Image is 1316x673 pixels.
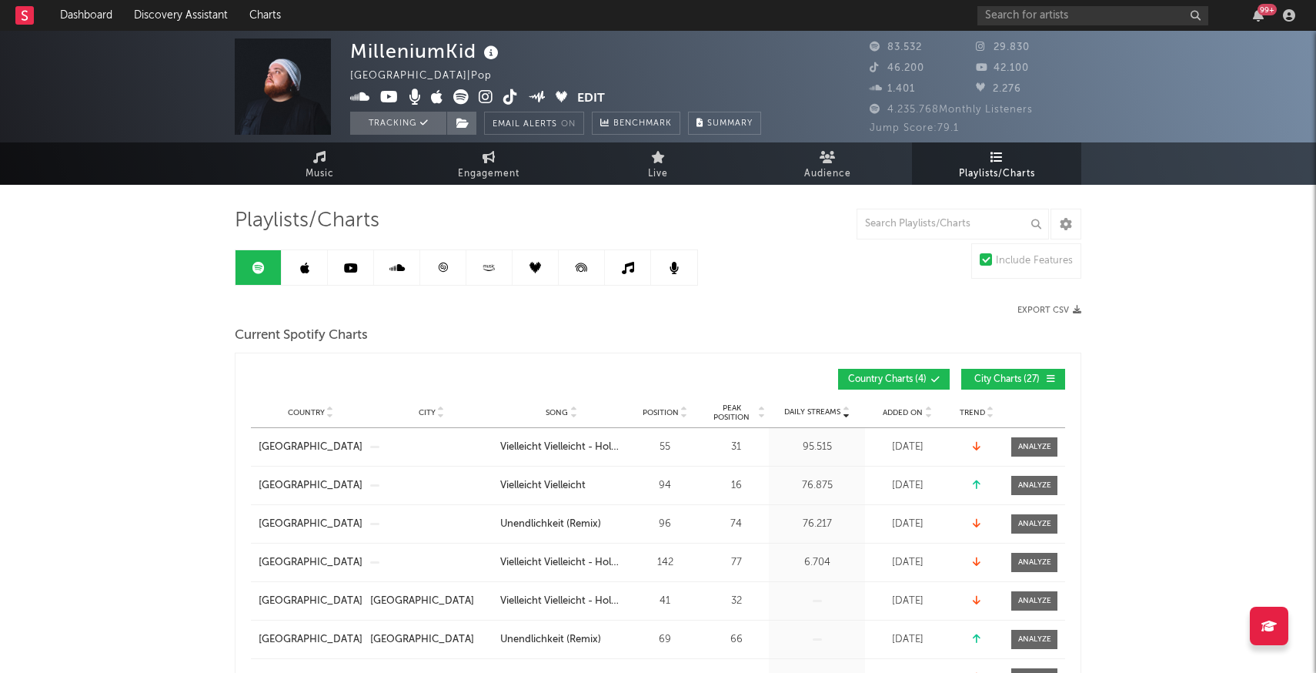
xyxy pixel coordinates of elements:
[707,478,765,494] div: 16
[235,212,379,230] span: Playlists/Charts
[235,142,404,185] a: Music
[630,632,700,648] div: 69
[688,112,761,135] button: Summary
[370,594,474,609] div: [GEOGRAPHIC_DATA]
[259,517,362,532] a: [GEOGRAPHIC_DATA]
[577,89,605,109] button: Edit
[707,517,765,532] div: 74
[743,142,912,185] a: Audience
[870,105,1033,115] span: 4.235.768 Monthly Listeners
[857,209,1049,239] input: Search Playlists/Charts
[976,63,1029,73] span: 42.100
[259,478,362,494] a: [GEOGRAPHIC_DATA]
[350,67,509,85] div: [GEOGRAPHIC_DATA] | Pop
[870,63,924,73] span: 46.200
[976,42,1030,52] span: 29.830
[350,39,503,64] div: MilleniumKid
[869,517,946,532] div: [DATE]
[996,252,1073,270] div: Include Features
[773,517,861,532] div: 76.217
[630,478,700,494] div: 94
[773,440,861,455] div: 95.515
[870,123,959,133] span: Jump Score: 79.1
[784,407,840,418] span: Daily Streams
[561,120,576,129] em: On
[350,112,446,135] button: Tracking
[630,440,700,455] div: 55
[869,555,946,571] div: [DATE]
[977,6,1208,25] input: Search for artists
[773,478,861,494] div: 76.875
[960,408,985,417] span: Trend
[870,84,915,94] span: 1.401
[848,375,927,384] span: Country Charts ( 4 )
[306,165,334,183] span: Music
[912,142,1081,185] a: Playlists/Charts
[500,632,601,648] div: Unendlichkeit (Remix)
[500,555,623,571] a: Vielleicht Vielleicht - Holy Priest & elMefti Remix
[500,478,623,494] a: Vielleicht Vielleicht
[773,555,861,571] div: 6.704
[630,555,700,571] div: 142
[500,478,586,494] div: Vielleicht Vielleicht
[1253,9,1264,22] button: 99+
[573,142,743,185] a: Live
[643,408,679,417] span: Position
[1258,4,1277,15] div: 99 +
[370,594,493,609] a: [GEOGRAPHIC_DATA]
[630,517,700,532] div: 96
[707,403,756,422] span: Peak Position
[707,555,765,571] div: 77
[500,440,623,455] a: Vielleicht Vielleicht - Holy Priest & elMefti Remix
[484,112,584,135] button: Email AlertsOn
[259,555,362,571] a: [GEOGRAPHIC_DATA]
[648,165,668,183] span: Live
[883,408,923,417] span: Added On
[370,632,493,648] a: [GEOGRAPHIC_DATA]
[707,632,765,648] div: 66
[959,165,1035,183] span: Playlists/Charts
[869,632,946,648] div: [DATE]
[869,594,946,609] div: [DATE]
[500,632,623,648] a: Unendlichkeit (Remix)
[961,369,1065,390] button: City Charts(27)
[458,165,519,183] span: Engagement
[404,142,573,185] a: Engagement
[592,112,680,135] a: Benchmark
[546,408,568,417] span: Song
[500,517,601,532] div: Unendlichkeit (Remix)
[804,165,851,183] span: Audience
[630,594,700,609] div: 41
[869,440,946,455] div: [DATE]
[1017,306,1081,315] button: Export CSV
[707,594,765,609] div: 32
[370,632,474,648] div: [GEOGRAPHIC_DATA]
[419,408,436,417] span: City
[869,478,946,494] div: [DATE]
[838,369,950,390] button: Country Charts(4)
[235,326,368,345] span: Current Spotify Charts
[976,84,1021,94] span: 2.276
[259,632,362,648] a: [GEOGRAPHIC_DATA]
[971,375,1042,384] span: City Charts ( 27 )
[500,594,623,609] a: Vielleicht Vielleicht - Holy Priest & elMefti Remix
[707,440,765,455] div: 31
[707,119,753,128] span: Summary
[870,42,922,52] span: 83.532
[288,408,325,417] span: Country
[500,517,623,532] a: Unendlichkeit (Remix)
[259,440,362,455] a: [GEOGRAPHIC_DATA]
[259,594,362,609] a: [GEOGRAPHIC_DATA]
[613,115,672,133] span: Benchmark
